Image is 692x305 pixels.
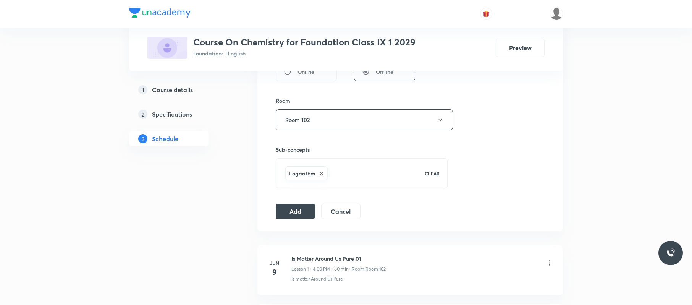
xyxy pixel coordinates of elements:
[193,49,416,57] p: Foundation • Hinglish
[291,276,343,282] p: Is matter Around Us Pure
[276,146,448,154] h6: Sub-concepts
[138,110,147,119] p: 2
[129,8,191,19] a: Company Logo
[129,82,233,97] a: 1Course details
[138,134,147,143] p: 3
[152,110,192,119] h5: Specifications
[152,85,193,94] h5: Course details
[276,204,315,219] button: Add
[289,169,315,177] h6: Logarithm
[425,170,440,177] p: CLEAR
[129,8,191,18] img: Company Logo
[276,109,453,130] button: Room 102
[376,68,393,76] span: Offline
[666,248,675,258] img: ttu
[267,260,282,266] h6: Jun
[138,85,147,94] p: 1
[550,7,563,20] img: aadi Shukla
[129,107,233,122] a: 2Specifications
[321,204,361,219] button: Cancel
[297,68,314,76] span: Online
[496,39,545,57] button: Preview
[291,255,386,263] h6: Is Matter Around Us Pure 01
[193,37,416,48] h3: Course On Chemistry for Foundation Class IX 1 2029
[147,37,187,59] img: B95FEAC4-F9E3-4907-902E-71BDEDC99725_plus.png
[480,8,492,20] button: avatar
[267,266,282,278] h4: 9
[276,97,290,105] h6: Room
[349,266,386,273] p: • Room Room 102
[152,134,178,143] h5: Schedule
[483,10,490,17] img: avatar
[291,266,349,273] p: Lesson 1 • 4:00 PM • 60 min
